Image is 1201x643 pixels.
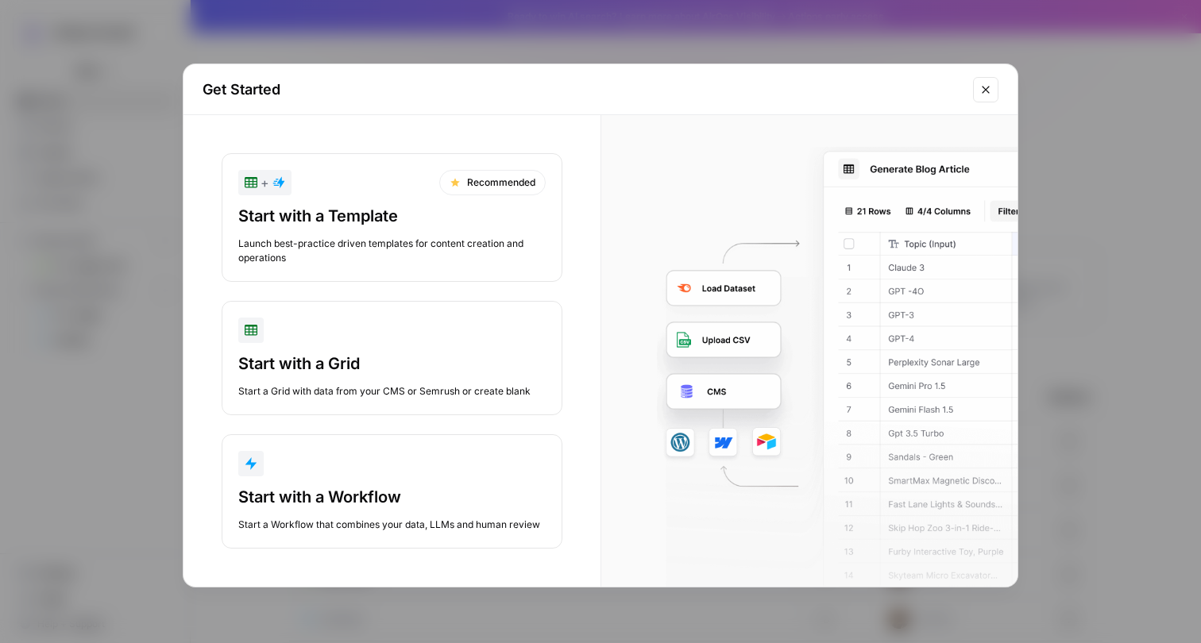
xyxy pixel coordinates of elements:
div: Recommended [439,170,546,195]
button: Start with a WorkflowStart a Workflow that combines your data, LLMs and human review [222,434,562,549]
div: Start with a Template [238,205,546,227]
div: Start with a Workflow [238,486,546,508]
button: Close modal [973,77,998,102]
div: Launch best-practice driven templates for content creation and operations [238,237,546,265]
div: Start a Grid with data from your CMS or Semrush or create blank [238,384,546,399]
h2: Get Started [203,79,964,101]
button: Start with a GridStart a Grid with data from your CMS or Semrush or create blank [222,301,562,415]
div: + [245,173,285,192]
button: +RecommendedStart with a TemplateLaunch best-practice driven templates for content creation and o... [222,153,562,282]
div: Start with a Grid [238,352,546,375]
div: Start a Workflow that combines your data, LLMs and human review [238,518,546,532]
